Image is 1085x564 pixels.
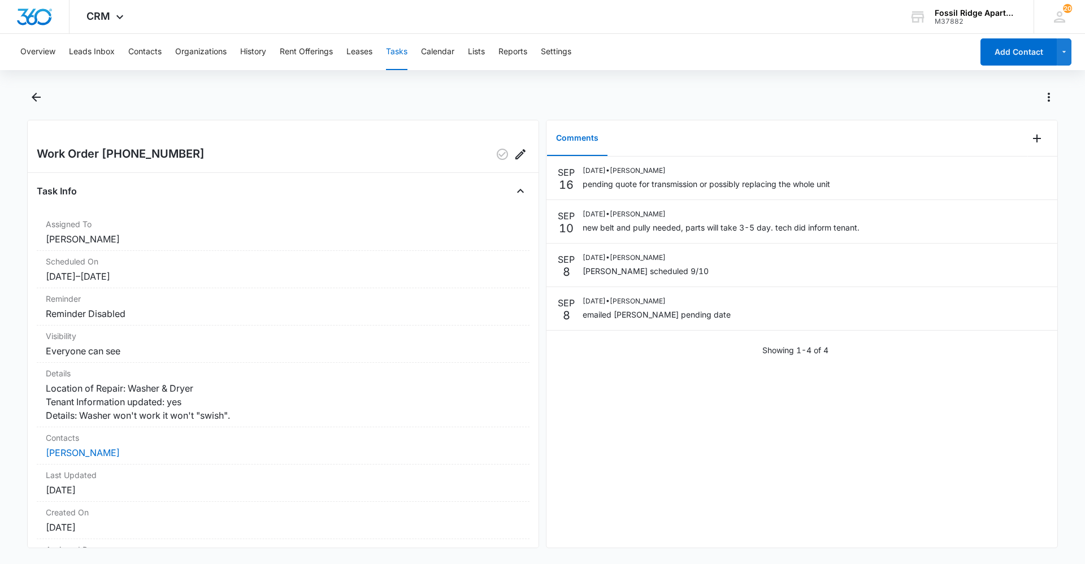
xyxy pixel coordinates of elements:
[558,209,575,223] p: SEP
[559,179,574,190] p: 16
[20,34,55,70] button: Overview
[86,10,110,22] span: CRM
[46,447,120,458] a: [PERSON_NAME]
[583,209,860,219] p: [DATE] • [PERSON_NAME]
[498,34,527,70] button: Reports
[563,310,570,321] p: 8
[46,232,520,246] dd: [PERSON_NAME]
[541,34,571,70] button: Settings
[37,326,530,363] div: VisibilityEveryone can see
[935,8,1017,18] div: account name
[37,145,205,163] h2: Work Order [PHONE_NUMBER]
[46,469,520,481] dt: Last Updated
[935,18,1017,25] div: account id
[46,520,520,534] dd: [DATE]
[46,544,520,556] dt: Assigned By
[46,330,520,342] dt: Visibility
[547,121,607,156] button: Comments
[583,222,860,233] p: new belt and pully needed, parts will take 3-5 day. tech did inform tenant.
[46,293,520,305] dt: Reminder
[46,483,520,497] dd: [DATE]
[46,218,520,230] dt: Assigned To
[37,363,530,427] div: DetailsLocation of Repair: Washer & Dryer Tenant Information updated: yes Details: Washer won't w...
[37,214,530,251] div: Assigned To[PERSON_NAME]
[46,506,520,518] dt: Created On
[563,266,570,277] p: 8
[468,34,485,70] button: Lists
[1040,88,1058,106] button: Actions
[240,34,266,70] button: History
[128,34,162,70] button: Contacts
[46,432,520,444] dt: Contacts
[558,296,575,310] p: SEP
[37,502,530,539] div: Created On[DATE]
[46,255,520,267] dt: Scheduled On
[46,367,520,379] dt: Details
[69,34,115,70] button: Leads Inbox
[511,182,530,200] button: Close
[558,253,575,266] p: SEP
[1028,129,1046,147] button: Add Comment
[346,34,372,70] button: Leases
[37,251,530,288] div: Scheduled On[DATE]–[DATE]
[386,34,407,70] button: Tasks
[46,270,520,283] dd: [DATE] – [DATE]
[46,381,520,422] dd: Location of Repair: Washer & Dryer Tenant Information updated: yes Details: Washer won't work it ...
[980,38,1057,66] button: Add Contact
[37,427,530,465] div: Contacts[PERSON_NAME]
[511,145,530,163] button: Edit
[1063,4,1072,13] div: notifications count
[1063,4,1072,13] span: 20
[762,344,828,356] p: Showing 1-4 of 4
[583,309,731,320] p: emailed [PERSON_NAME] pending date
[558,166,575,179] p: SEP
[583,253,709,263] p: [DATE] • [PERSON_NAME]
[583,296,731,306] p: [DATE] • [PERSON_NAME]
[175,34,227,70] button: Organizations
[583,166,830,176] p: [DATE] • [PERSON_NAME]
[46,344,520,358] dd: Everyone can see
[280,34,333,70] button: Rent Offerings
[583,178,830,190] p: pending quote for transmission or possibly replacing the whole unit
[37,184,77,198] h4: Task Info
[583,265,709,277] p: [PERSON_NAME] scheduled 9/10
[46,307,520,320] dd: Reminder Disabled
[421,34,454,70] button: Calendar
[37,288,530,326] div: ReminderReminder Disabled
[27,88,45,106] button: Back
[559,223,574,234] p: 10
[37,465,530,502] div: Last Updated[DATE]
